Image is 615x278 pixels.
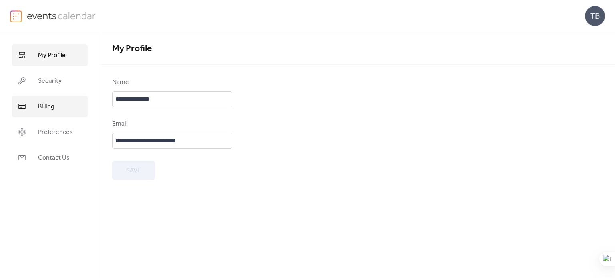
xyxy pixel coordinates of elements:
img: logo [10,10,22,22]
div: Name [112,78,231,87]
a: Billing [12,96,88,117]
span: Security [38,76,62,86]
div: Email [112,119,231,129]
span: My Profile [38,51,66,60]
a: Preferences [12,121,88,143]
span: Preferences [38,128,73,137]
div: TB [585,6,605,26]
span: Contact Us [38,153,70,163]
img: logo-type [27,10,96,22]
a: My Profile [12,44,88,66]
a: Security [12,70,88,92]
span: Billing [38,102,54,112]
a: Contact Us [12,147,88,168]
span: My Profile [112,40,152,58]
